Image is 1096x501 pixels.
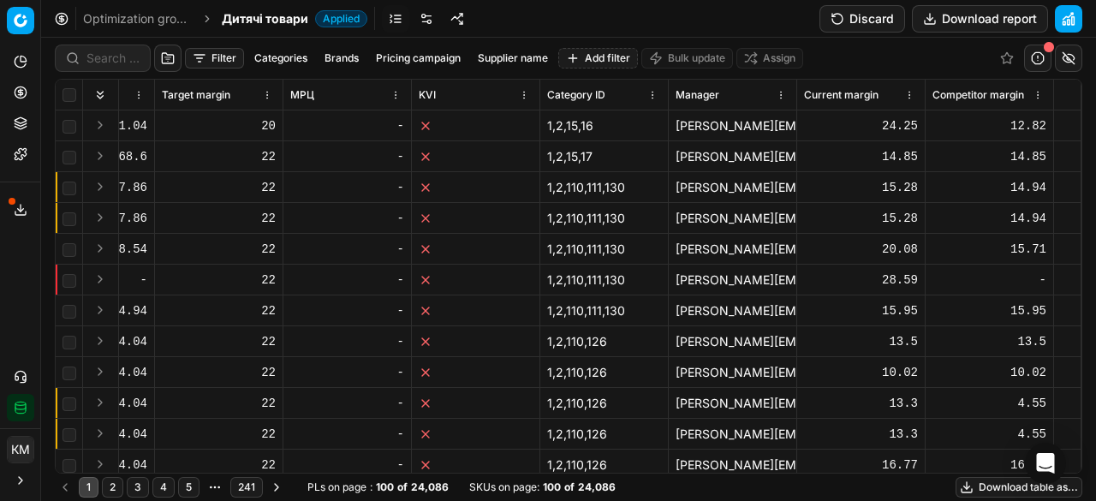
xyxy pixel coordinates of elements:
[290,241,404,258] div: -
[376,480,394,494] strong: 100
[90,331,110,351] button: Expand
[162,302,276,319] div: 22
[676,426,789,443] div: [PERSON_NAME][EMAIL_ADDRESS][DOMAIN_NAME]
[804,426,918,443] div: 13.3
[736,48,803,69] button: Assign
[932,148,1046,165] div: 14.85
[804,271,918,289] div: 28.59
[676,241,789,258] div: [PERSON_NAME][EMAIL_ADDRESS][DOMAIN_NAME]
[676,395,789,412] div: [PERSON_NAME][EMAIL_ADDRESS][DOMAIN_NAME]
[230,477,263,498] button: 241
[318,48,366,69] button: Brands
[162,426,276,443] div: 22
[83,10,193,27] a: Optimization groups
[162,179,276,196] div: 22
[547,88,605,102] span: Category ID
[162,271,276,289] div: 22
[912,5,1048,33] button: Download report
[162,210,276,227] div: 22
[676,148,789,165] div: [PERSON_NAME][EMAIL_ADDRESS][DOMAIN_NAME]
[932,210,1046,227] div: 14.94
[804,148,918,165] div: 14.85
[162,395,276,412] div: 22
[90,146,110,166] button: Expand
[547,426,661,443] div: 1,2,110,126
[676,271,789,289] div: [PERSON_NAME][EMAIL_ADDRESS][DOMAIN_NAME]
[676,88,719,102] span: Manager
[804,241,918,258] div: 20.08
[178,477,200,498] button: 5
[290,302,404,319] div: -
[290,117,404,134] div: -
[290,456,404,474] div: -
[247,48,314,69] button: Categories
[55,475,287,499] nav: pagination
[290,364,404,381] div: -
[564,480,575,494] strong: of
[397,480,408,494] strong: of
[290,426,404,443] div: -
[90,392,110,413] button: Expand
[102,477,123,498] button: 2
[932,179,1046,196] div: 14.94
[307,480,449,494] div: :
[152,477,175,498] button: 4
[8,437,33,462] span: КM
[162,333,276,350] div: 22
[578,480,616,494] strong: 24,086
[471,48,555,69] button: Supplier name
[932,364,1046,381] div: 10.02
[90,238,110,259] button: Expand
[932,88,1024,102] span: Competitor margin
[932,117,1046,134] div: 12.82
[804,210,918,227] div: 15.28
[804,333,918,350] div: 13.5
[90,269,110,289] button: Expand
[676,210,789,227] div: [PERSON_NAME][EMAIL_ADDRESS][DOMAIN_NAME]
[86,50,140,67] input: Search by SKU or title
[419,88,436,102] span: KVI
[676,456,789,474] div: [PERSON_NAME][EMAIL_ADDRESS][DOMAIN_NAME]
[162,364,276,381] div: 22
[547,179,661,196] div: 1,2,110,111,130
[266,477,287,498] button: Go to next page
[547,456,661,474] div: 1,2,110,126
[307,480,366,494] span: PLs on page
[469,480,539,494] span: SKUs on page :
[932,271,1046,289] div: -
[90,361,110,382] button: Expand
[411,480,449,494] strong: 24,086
[290,333,404,350] div: -
[547,210,661,227] div: 1,2,110,111,130
[222,10,367,27] span: Дитячі товариApplied
[547,117,661,134] div: 1,2,15,16
[162,148,276,165] div: 22
[55,477,75,498] button: Go to previous page
[819,5,905,33] button: Discard
[290,271,404,289] div: -
[127,477,149,498] button: 3
[804,179,918,196] div: 15.28
[547,302,661,319] div: 1,2,110,111,130
[369,48,468,69] button: Pricing campaign
[676,302,789,319] div: [PERSON_NAME][EMAIL_ADDRESS][DOMAIN_NAME]
[676,333,789,350] div: [PERSON_NAME][EMAIL_ADDRESS][DOMAIN_NAME]
[547,148,661,165] div: 1,2,15,17
[90,454,110,474] button: Expand
[79,477,98,498] button: 1
[543,480,561,494] strong: 100
[956,477,1082,498] button: Download table as...
[83,10,367,27] nav: breadcrumb
[162,117,276,134] div: 20
[932,456,1046,474] div: 16.77
[90,176,110,197] button: Expand
[547,333,661,350] div: 1,2,110,126
[1025,443,1066,484] div: Open Intercom Messenger
[804,364,918,381] div: 10.02
[162,456,276,474] div: 22
[315,10,367,27] span: Applied
[547,364,661,381] div: 1,2,110,126
[90,207,110,228] button: Expand
[547,241,661,258] div: 1,2,110,111,130
[676,179,789,196] div: [PERSON_NAME][EMAIL_ADDRESS][DOMAIN_NAME]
